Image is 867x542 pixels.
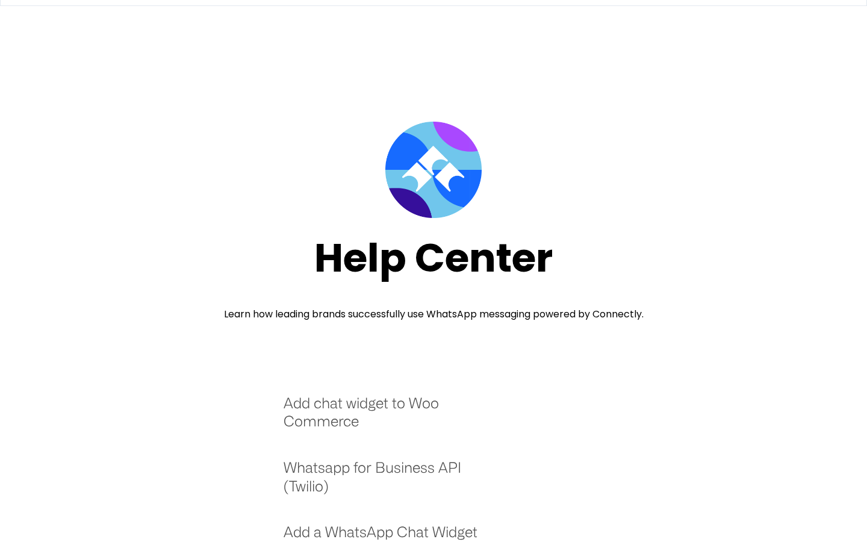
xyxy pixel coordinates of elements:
aside: Language selected: English [12,521,72,538]
ul: Language list [24,521,72,538]
a: Whatsapp for Business API (Twilio) [284,458,494,507]
a: Add chat widget to Woo Commerce [284,394,494,443]
div: Learn how leading brands successfully use WhatsApp messaging powered by Connectly. [224,307,644,322]
div: Help Center [314,236,553,280]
